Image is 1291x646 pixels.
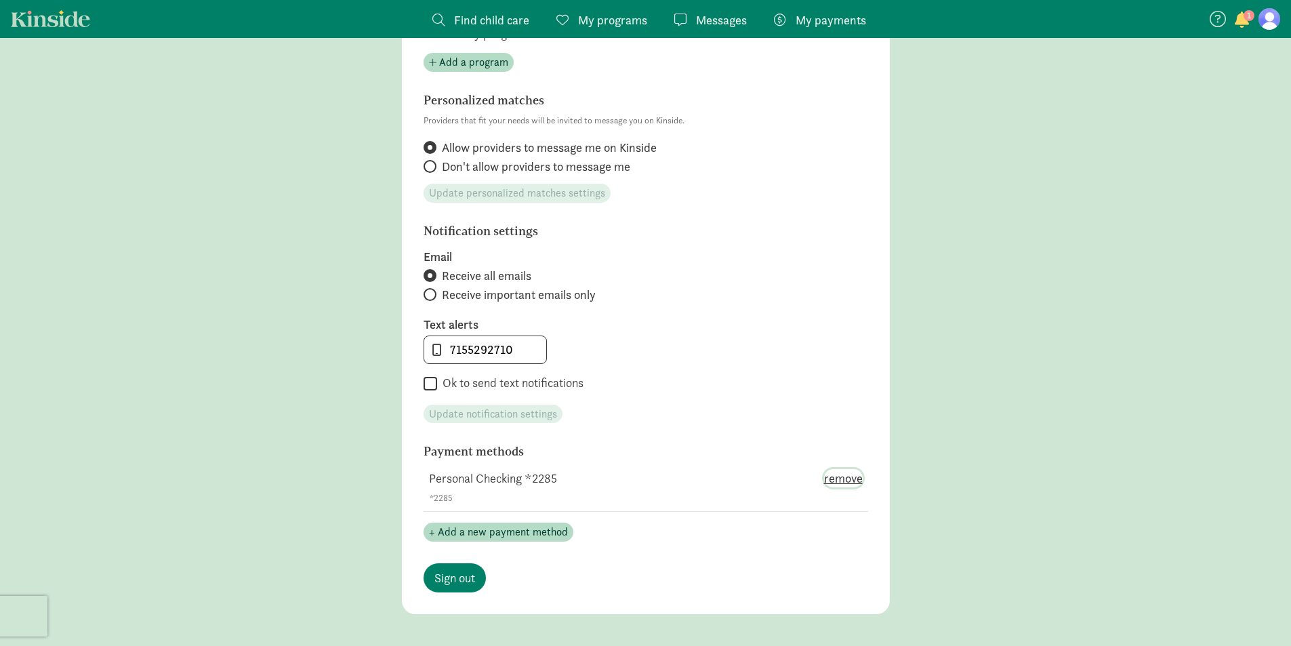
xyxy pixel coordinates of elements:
label: Email [424,249,868,265]
a: Kinside [11,10,90,27]
button: 1 [1233,12,1252,30]
h6: Personalized matches [424,94,796,107]
span: Messages [696,11,747,29]
span: Allow providers to message me on Kinside [442,140,657,156]
span: Receive important emails only [442,287,596,303]
button: Add a program [424,53,514,72]
span: My payments [796,11,866,29]
td: Personal Checking *2285 [424,464,800,512]
span: Update notification settings [429,406,557,422]
span: Sign out [434,569,475,587]
span: *2285 [429,492,453,504]
label: Text alerts [424,317,868,333]
a: Sign out [424,563,486,592]
button: + Add a new payment method [424,523,573,542]
span: Receive all emails [442,268,531,284]
button: Update notification settings [424,405,562,424]
h6: Notification settings [424,224,796,238]
button: Update personalized matches settings [424,184,611,203]
span: Don't allow providers to message me [442,159,630,175]
p: Providers that fit your needs will be invited to message you on Kinside. [424,113,868,129]
span: My programs [578,11,647,29]
span: Add a program [439,54,508,70]
h6: Payment methods [424,445,796,458]
span: Update personalized matches settings [429,185,605,201]
label: Ok to send text notifications [437,375,583,391]
span: 1 [1244,10,1254,21]
input: 555-555-5555 [424,336,546,363]
span: Find child care [454,11,529,29]
span: + Add a new payment method [429,524,568,540]
button: remove [824,469,863,487]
